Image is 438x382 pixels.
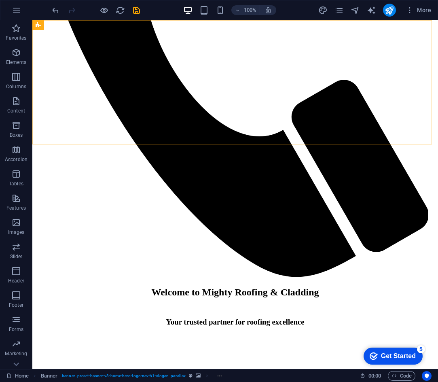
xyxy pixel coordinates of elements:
[360,371,381,381] h6: Session time
[318,5,328,15] button: design
[243,5,256,15] h6: 100%
[351,6,360,15] i: Navigator
[8,229,25,236] p: Images
[131,5,141,15] button: save
[51,6,60,15] i: Undo: Add element (Ctrl+Z)
[99,5,109,15] button: Click here to leave preview mode and continue editing
[24,9,59,16] div: Get Started
[388,371,415,381] button: Code
[132,6,141,15] i: Save (Ctrl+S)
[406,6,431,14] span: More
[334,6,344,15] i: Pages (Ctrl+Alt+S)
[9,180,23,187] p: Tables
[385,6,394,15] i: Publish
[318,6,328,15] i: Design (Ctrl+Alt+Y)
[334,5,344,15] button: pages
[351,5,360,15] button: navigator
[115,5,125,15] button: reload
[6,4,66,21] div: Get Started 5 items remaining, 0% complete
[5,156,28,163] p: Accordion
[41,371,226,381] nav: breadcrumb
[61,371,186,381] span: . banner .preset-banner-v3-home-hero-logo-nav-h1-slogan .parallax
[41,371,58,381] span: Click to select. Double-click to edit
[189,374,193,378] i: This element is a customizable preset
[116,6,125,15] i: Reload page
[391,371,412,381] span: Code
[8,278,24,284] p: Header
[231,5,260,15] button: 100%
[10,253,23,260] p: Slider
[422,371,432,381] button: Usercentrics
[6,371,29,381] a: Click to cancel selection. Double-click to open Pages
[402,4,434,17] button: More
[6,205,26,211] p: Features
[60,2,68,10] div: 5
[9,326,23,333] p: Forms
[6,35,26,41] p: Favorites
[196,374,201,378] i: This element contains a background
[5,350,27,357] p: Marketing
[6,83,26,90] p: Columns
[374,373,375,379] span: :
[383,4,396,17] button: publish
[367,5,377,15] button: text_generator
[264,6,272,14] i: On resize automatically adjust zoom level to fit chosen device.
[6,59,27,66] p: Elements
[51,5,60,15] button: undo
[367,6,376,15] i: AI Writer
[9,302,23,308] p: Footer
[10,132,23,138] p: Boxes
[7,108,25,114] p: Content
[368,371,381,381] span: 00 00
